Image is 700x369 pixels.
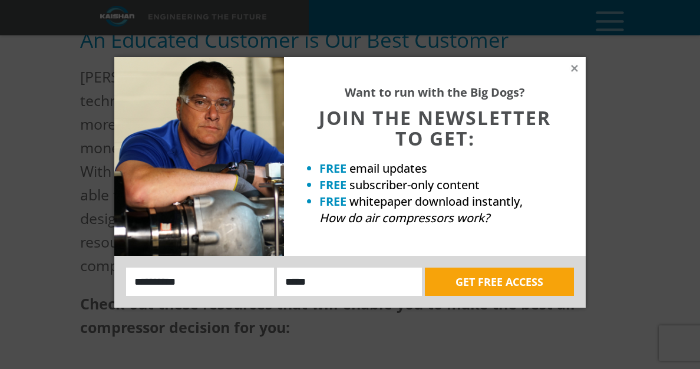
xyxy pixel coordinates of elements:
strong: Want to run with the Big Dogs? [345,84,525,100]
input: Email [277,268,422,296]
button: GET FREE ACCESS [425,268,574,296]
input: Name: [126,268,274,296]
span: email updates [349,160,427,176]
strong: FREE [319,160,346,176]
strong: FREE [319,177,346,193]
span: subscriber-only content [349,177,480,193]
strong: FREE [319,193,346,209]
span: whitepaper download instantly, [349,193,523,209]
span: JOIN THE NEWSLETTER TO GET: [319,105,551,151]
em: How do air compressors work? [319,210,490,226]
button: Close [569,63,580,74]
